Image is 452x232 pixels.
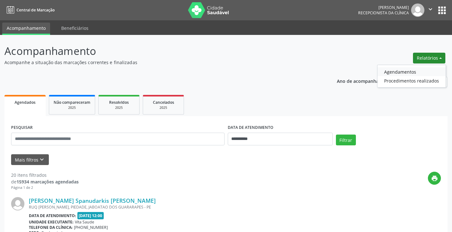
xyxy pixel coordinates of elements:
span: Vita Saude [75,219,94,225]
span: Cancelados [153,100,174,105]
button:  [424,3,436,17]
label: PESQUISAR [11,123,33,133]
div: Página 1 de 2 [11,185,79,190]
button: Filtrar [336,135,356,145]
i:  [427,6,434,13]
span: Central de Marcação [16,7,55,13]
div: 2025 [103,105,135,110]
span: Resolvidos [109,100,129,105]
b: Unidade executante: [29,219,74,225]
b: Telefone da clínica: [29,225,73,230]
button: apps [436,5,448,16]
div: de [11,178,79,185]
a: [PERSON_NAME] Spanudarkis [PERSON_NAME] [29,197,156,204]
div: [PERSON_NAME] [358,5,409,10]
a: Central de Marcação [4,5,55,15]
span: Agendados [15,100,36,105]
span: Não compareceram [54,100,90,105]
a: Procedimentos realizados [377,76,446,85]
label: DATA DE ATENDIMENTO [228,123,273,133]
span: Recepcionista da clínica [358,10,409,16]
a: Acompanhamento [2,23,50,35]
p: Ano de acompanhamento [337,77,393,85]
span: [PHONE_NUMBER] [74,225,108,230]
img: img [11,197,24,210]
p: Acompanhe a situação das marcações correntes e finalizadas [4,59,315,66]
button: print [428,172,441,185]
p: Acompanhamento [4,43,315,59]
a: Agendamentos [377,67,446,76]
i: print [431,175,438,182]
div: RUQ [PERSON_NAME], PIEDADE, JABOATAO DOS GUARARAPES - PE [29,204,346,210]
a: Beneficiários [57,23,93,34]
ul: Relatórios [377,65,446,88]
span: [DATE] 12:00 [77,212,104,219]
strong: 15934 marcações agendadas [16,179,79,185]
button: Relatórios [413,53,445,63]
div: 2025 [54,105,90,110]
div: 2025 [147,105,179,110]
img: img [411,3,424,17]
b: Data de atendimento: [29,213,76,218]
div: 20 itens filtrados [11,172,79,178]
button: Mais filtroskeyboard_arrow_down [11,154,49,165]
i: keyboard_arrow_down [38,156,45,163]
